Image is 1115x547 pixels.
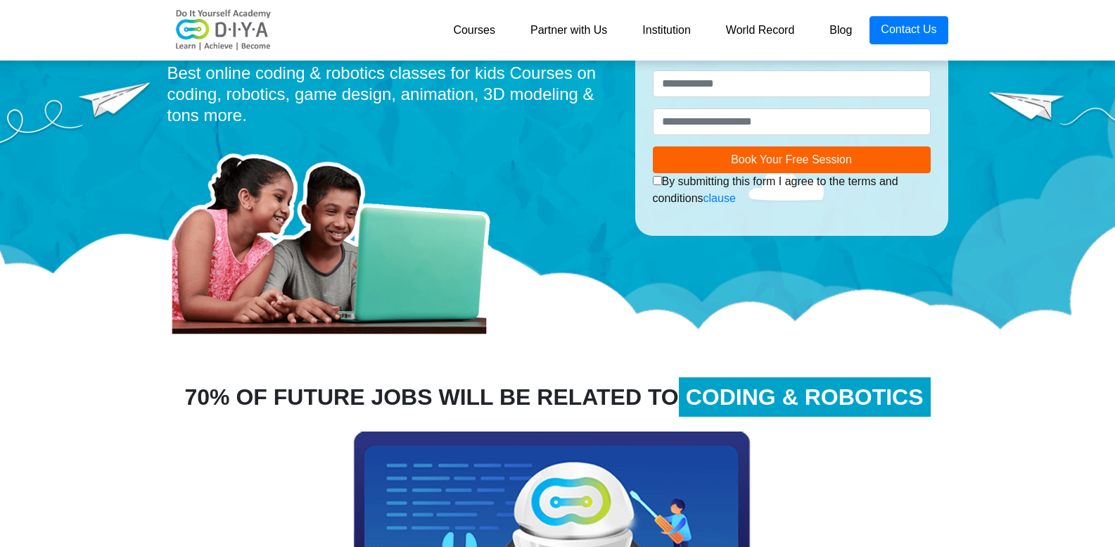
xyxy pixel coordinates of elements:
a: Courses [435,16,513,44]
img: home-prod.png [167,133,505,337]
div: 70% OF FUTURE JOBS WILL BE RELATED TO [157,380,959,414]
a: clause [703,192,736,204]
a: Institution [625,16,708,44]
a: Blog [812,16,869,44]
div: Best online coding & robotics classes for kids Courses on coding, robotics, game design, animatio... [167,63,614,126]
span: Book Your Free Session [731,153,852,165]
span: CODING & ROBOTICS [679,377,931,417]
a: Contact Us [869,16,948,44]
a: Partner with Us [513,16,625,44]
button: Book Your Free Session [653,146,931,173]
a: World Record [708,16,813,44]
img: logo-v2.png [167,9,280,51]
div: By submitting this form I agree to the terms and conditions [653,173,931,207]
